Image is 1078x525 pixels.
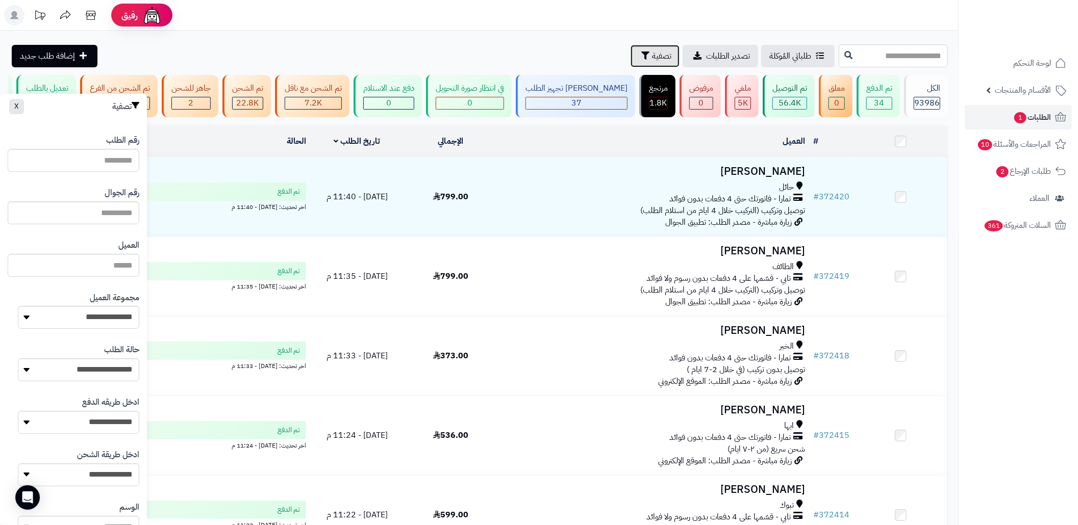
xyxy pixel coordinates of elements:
span: توصيل بدون تركيب (في خلال 2-7 ايام ) [687,363,805,376]
div: في انتظار صورة التحويل [436,83,504,94]
span: إضافة طلب جديد [20,50,75,62]
a: إضافة طلب جديد [12,45,97,67]
a: الحالة [287,135,306,147]
span: # [813,429,819,441]
div: ملغي [735,83,751,94]
div: 1801 [649,97,667,109]
div: تم الشحن [232,83,263,94]
span: 10 [977,139,993,151]
div: 4954 [735,97,750,109]
span: زيارة مباشرة - مصدر الطلب: تطبيق الجوال [665,296,792,308]
span: تم الدفع [278,187,300,197]
div: اخر تحديث: [DATE] - 11:33 م [15,360,306,371]
img: ai-face.png [142,5,162,25]
span: تمارا - فاتورتك حتى 4 دفعات بدون فوائد [669,352,791,364]
a: طلباتي المُوكلة [761,45,835,67]
span: طلباتي المُوكلة [769,50,811,62]
a: تم الشحن 22.8K [220,75,273,117]
span: تابي - قسّمها على 4 دفعات بدون رسوم ولا فوائد [646,511,791,523]
button: تصفية [631,45,680,67]
div: اخر تحديث: [DATE] - 11:40 م [15,201,306,212]
span: المراجعات والأسئلة [977,137,1051,151]
a: #372420 [813,191,849,203]
span: العملاء [1030,191,1049,205]
div: [PERSON_NAME] تجهيز الطلب [525,83,628,94]
h3: [PERSON_NAME] [502,245,805,257]
a: ملغي 5K [723,75,761,117]
div: معلق [829,83,845,94]
span: 2 [189,97,194,109]
span: 361 [984,220,1004,232]
a: تم الشحن مع ناقل 7.2K [273,75,352,117]
span: تصفية [652,50,671,62]
a: تم الشحن من الفرع 340 [78,75,160,117]
div: تم الشحن مع ناقل [285,83,342,94]
span: 599.00 [433,509,468,521]
span: 22.8K [237,97,259,109]
a: #372419 [813,270,849,282]
div: تم التوصيل [772,83,807,94]
a: الإجمالي [438,135,463,147]
span: زيارة مباشرة - مصدر الطلب: الموقع الإلكتروني [658,375,792,387]
label: ادخل طريقه الدفع [82,397,139,408]
div: 2 [172,97,210,109]
a: تعديل بالطلب 1 [14,75,78,117]
span: تابي - قسّمها على 4 دفعات بدون رسوم ولا فوائد [646,273,791,284]
button: X [9,99,24,114]
span: # [813,509,819,521]
div: 0 [436,97,504,109]
span: شحن سريع (من ٢-٧ ايام) [728,443,805,455]
span: # [813,191,819,203]
a: طلبات الإرجاع2 [965,159,1072,183]
div: 0 [829,97,844,109]
a: #372415 [813,429,849,441]
span: تم الدفع [278,425,300,435]
a: تصدير الطلبات [683,45,758,67]
span: 799.00 [433,270,468,282]
h3: [PERSON_NAME] [502,484,805,495]
span: # [813,270,819,282]
span: الخبر [780,340,794,352]
span: رفيق [121,9,138,21]
span: ابها [784,420,794,432]
a: #372418 [813,350,849,362]
span: 0 [467,97,472,109]
span: 2 [996,166,1009,178]
a: مرتجع 1.8K [637,75,678,117]
span: تم الدفع [278,346,300,356]
div: تعديل بالطلب [26,83,68,94]
div: مرتجع [649,83,668,94]
div: مرفوض [689,83,713,94]
span: الطائف [772,261,794,273]
a: مرفوض 0 [678,75,723,117]
a: [PERSON_NAME] تجهيز الطلب 37 [514,75,637,117]
a: معلق 0 [817,75,855,117]
div: تم الدفع [866,83,892,94]
label: رقم الجوال [105,187,139,199]
span: طلبات الإرجاع [995,164,1051,178]
span: تم الدفع [278,505,300,515]
span: 37 [571,97,582,109]
span: 0 [834,97,839,109]
span: حائل [779,181,794,193]
span: لوحة التحكم [1013,56,1051,70]
span: 93986 [914,97,940,109]
div: دفع عند الاستلام [363,83,414,94]
label: حالة الطلب [104,344,139,356]
div: جاهز للشحن [171,83,211,94]
a: العملاء [965,186,1072,211]
span: تبوك [780,500,794,511]
h3: [PERSON_NAME] [502,166,805,177]
span: 1.8K [650,97,667,109]
div: 0 [690,97,713,109]
div: تم الشحن من الفرع [90,83,150,94]
span: زيارة مباشرة - مصدر الطلب: تطبيق الجوال [665,216,792,228]
span: [DATE] - 11:40 م [327,191,388,203]
a: دفع عند الاستلام 0 [352,75,424,117]
div: الكل [914,83,940,94]
a: لوحة التحكم [965,51,1072,75]
span: 0 [699,97,704,109]
span: توصيل وتركيب (التركيب خلال 4 ايام من استلام الطلب) [640,204,805,217]
label: رقم الطلب [106,135,139,146]
span: 373.00 [433,350,468,362]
